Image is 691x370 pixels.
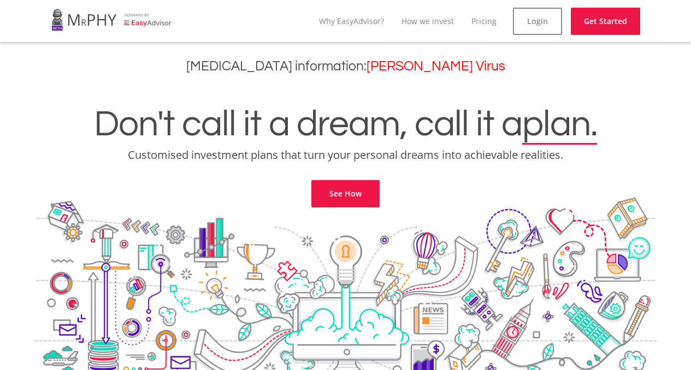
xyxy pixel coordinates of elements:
[319,16,384,26] a: Why EasyAdvisor?
[367,59,505,73] a: [PERSON_NAME] Virus
[522,106,597,143] span: plan.
[8,147,683,163] p: Customised investment plans that turn your personal dreams into achievable realities.
[401,16,454,26] a: How we invest
[8,58,683,74] h3: [MEDICAL_DATA] information:
[8,106,683,143] h1: Don't call it a dream, call it a
[311,180,380,207] a: See How
[471,16,497,26] a: Pricing
[571,8,640,35] a: Get Started
[513,8,562,35] a: Login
